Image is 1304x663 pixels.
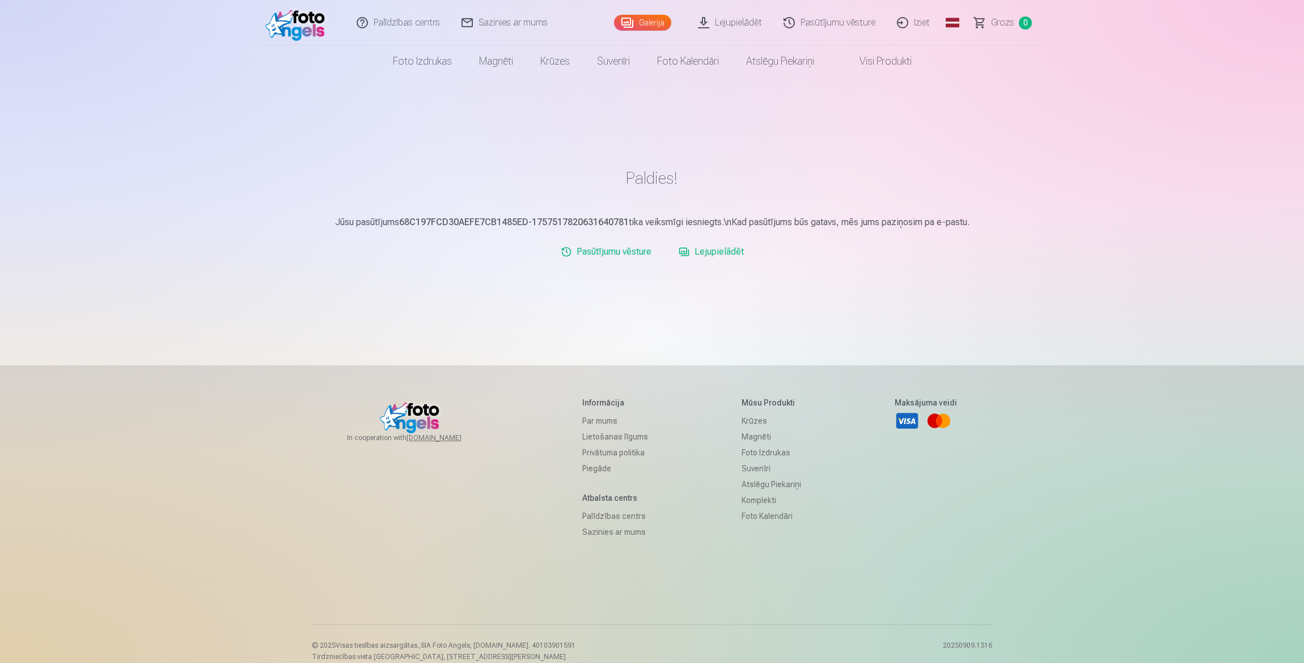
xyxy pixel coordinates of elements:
[1019,16,1032,29] span: 0
[943,641,992,661] p: 20250909.1316
[582,461,648,476] a: Piegāde
[614,15,671,31] a: Galerija
[265,5,331,41] img: /fa1
[742,413,801,429] a: Krūzes
[742,461,801,476] a: Suvenīri
[321,168,983,188] h1: Paldies!
[895,397,957,408] h5: Maksājuma veidi
[733,45,828,77] a: Atslēgu piekariņi
[421,641,575,649] span: SIA Foto Angels, [DOMAIN_NAME]. 40103901591
[582,413,648,429] a: Par mums
[582,429,648,445] a: Lietošanas līgums
[742,397,801,408] h5: Mūsu produkti
[399,217,629,227] b: 68C197FCD30AEFE7CB1485ED-1757517820631640781
[582,445,648,461] a: Privātuma politika
[583,45,643,77] a: Suvenīri
[895,408,920,433] a: Visa
[742,508,801,524] a: Foto kalendāri
[321,216,983,229] p: Jūsu pasūtījums tika veiksmīgi iesniegts.\nKad pasūtījums būs gatavs, mēs jums paziņosim pa e-pastu.
[643,45,733,77] a: Foto kalendāri
[582,492,648,504] h5: Atbalsta centrs
[828,45,925,77] a: Visi produkti
[465,45,527,77] a: Magnēti
[674,240,748,263] a: Lejupielādēt
[926,408,951,433] a: Mastercard
[742,476,801,492] a: Atslēgu piekariņi
[379,45,465,77] a: Foto izdrukas
[742,445,801,461] a: Foto izdrukas
[527,45,583,77] a: Krūzes
[582,524,648,540] a: Sazinies ar mums
[312,641,575,650] p: © 2025 Visas tiesības aizsargātas. ,
[582,508,648,524] a: Palīdzības centrs
[742,492,801,508] a: Komplekti
[347,433,489,442] span: In cooperation with
[312,652,575,661] p: Tirdzniecības vieta [GEOGRAPHIC_DATA], [STREET_ADDRESS][PERSON_NAME]
[742,429,801,445] a: Magnēti
[582,397,648,408] h5: Informācija
[991,16,1014,29] span: Grozs
[556,240,656,263] a: Pasūtījumu vēsture
[407,433,489,442] a: [DOMAIN_NAME]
